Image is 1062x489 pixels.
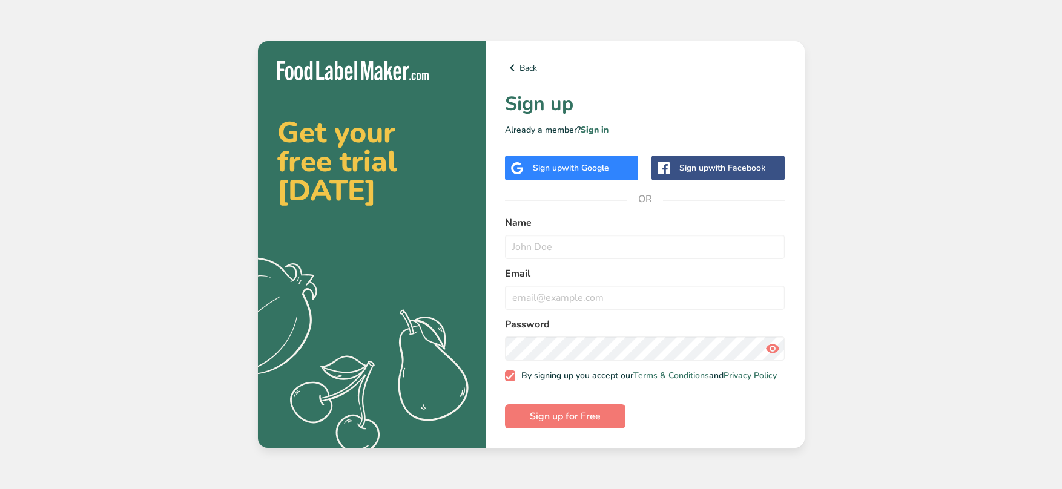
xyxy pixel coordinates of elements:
input: John Doe [505,235,785,259]
label: Email [505,266,785,281]
button: Sign up for Free [505,404,625,428]
a: Back [505,61,785,75]
span: Sign up for Free [530,409,601,424]
div: Sign up [533,162,609,174]
a: Terms & Conditions [633,370,709,381]
div: Sign up [679,162,765,174]
h1: Sign up [505,90,785,119]
span: OR [627,181,663,217]
p: Already a member? [505,123,785,136]
label: Password [505,317,785,332]
span: with Facebook [708,162,765,174]
a: Privacy Policy [724,370,777,381]
img: Food Label Maker [277,61,429,80]
input: email@example.com [505,286,785,310]
label: Name [505,215,785,230]
span: with Google [562,162,609,174]
h2: Get your free trial [DATE] [277,118,466,205]
span: By signing up you accept our and [515,370,777,381]
a: Sign in [581,124,609,136]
